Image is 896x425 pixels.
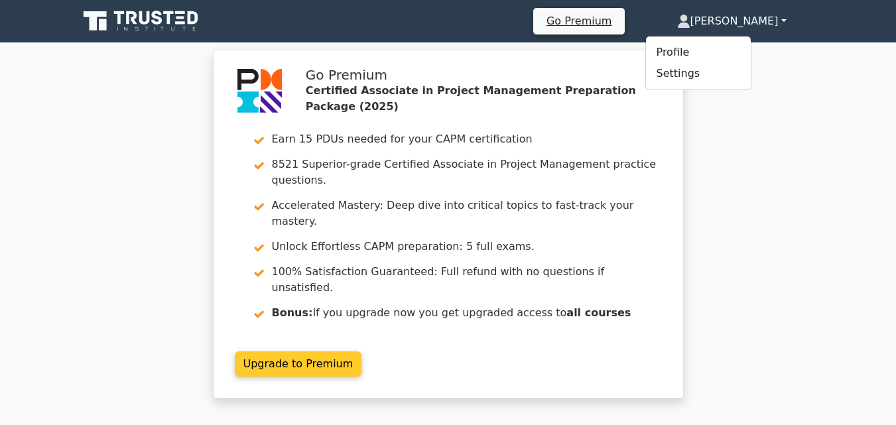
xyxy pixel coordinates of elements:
a: Profile [646,42,751,63]
a: Settings [646,63,751,84]
a: Go Premium [539,12,619,30]
a: [PERSON_NAME] [645,8,818,34]
ul: [PERSON_NAME] [645,36,751,90]
a: Upgrade to Premium [235,351,362,377]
